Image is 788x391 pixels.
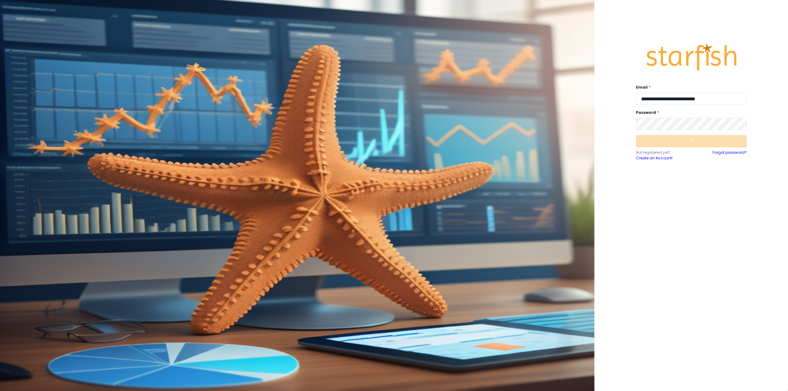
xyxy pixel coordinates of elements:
[636,85,743,90] label: Email
[636,155,691,161] a: Create an Account!
[636,150,691,155] p: Not registered yet?
[645,38,738,76] img: Logo.42cb71d561138c82c4ab.png
[713,150,747,161] a: Forgot password?
[636,110,743,115] label: Password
